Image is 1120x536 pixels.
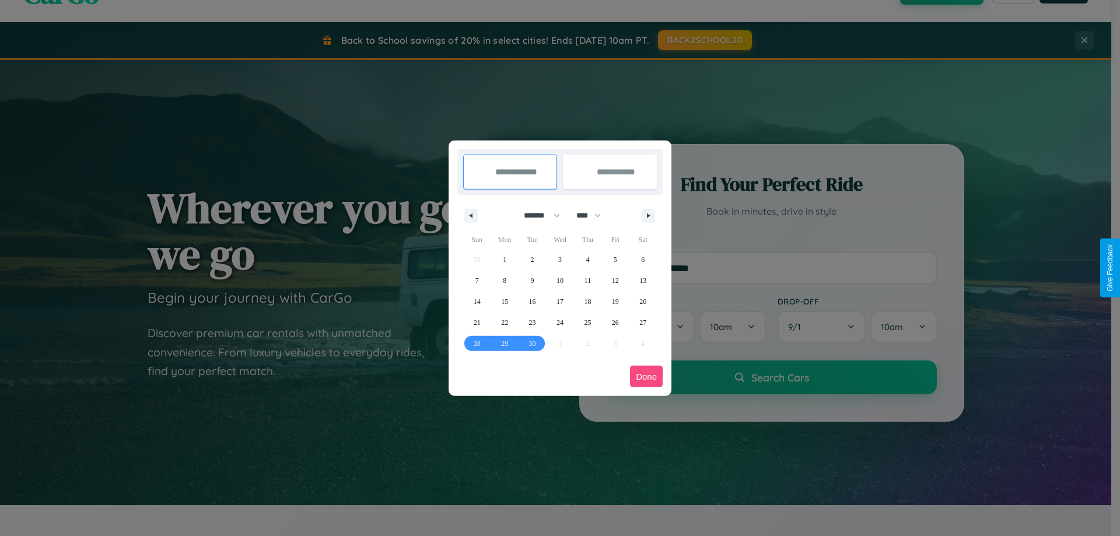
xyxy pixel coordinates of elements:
[574,270,601,291] button: 11
[463,230,491,249] span: Sun
[612,291,619,312] span: 19
[501,291,508,312] span: 15
[491,312,518,333] button: 22
[474,312,481,333] span: 21
[519,249,546,270] button: 2
[558,249,562,270] span: 3
[546,230,573,249] span: Wed
[556,312,563,333] span: 24
[501,312,508,333] span: 22
[584,270,591,291] span: 11
[574,249,601,270] button: 4
[531,249,534,270] span: 2
[639,291,646,312] span: 20
[641,249,645,270] span: 6
[614,249,617,270] span: 5
[601,230,629,249] span: Fri
[629,230,657,249] span: Sat
[474,333,481,354] span: 28
[601,291,629,312] button: 19
[546,270,573,291] button: 10
[529,312,536,333] span: 23
[574,230,601,249] span: Thu
[639,312,646,333] span: 27
[501,333,508,354] span: 29
[491,230,518,249] span: Mon
[529,333,536,354] span: 30
[519,312,546,333] button: 23
[612,270,619,291] span: 12
[519,333,546,354] button: 30
[463,312,491,333] button: 21
[612,312,619,333] span: 26
[629,270,657,291] button: 13
[556,291,563,312] span: 17
[491,270,518,291] button: 8
[586,249,589,270] span: 4
[629,249,657,270] button: 6
[546,291,573,312] button: 17
[574,291,601,312] button: 18
[503,249,506,270] span: 1
[474,291,481,312] span: 14
[491,249,518,270] button: 1
[584,312,591,333] span: 25
[491,333,518,354] button: 29
[519,291,546,312] button: 16
[463,291,491,312] button: 14
[1106,244,1114,292] div: Give Feedback
[531,270,534,291] span: 9
[503,270,506,291] span: 8
[463,333,491,354] button: 28
[601,312,629,333] button: 26
[601,270,629,291] button: 12
[546,312,573,333] button: 24
[556,270,563,291] span: 10
[546,249,573,270] button: 3
[574,312,601,333] button: 25
[639,270,646,291] span: 13
[629,312,657,333] button: 27
[491,291,518,312] button: 15
[630,366,663,387] button: Done
[475,270,479,291] span: 7
[529,291,536,312] span: 16
[519,270,546,291] button: 9
[601,249,629,270] button: 5
[519,230,546,249] span: Tue
[629,291,657,312] button: 20
[584,291,591,312] span: 18
[463,270,491,291] button: 7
